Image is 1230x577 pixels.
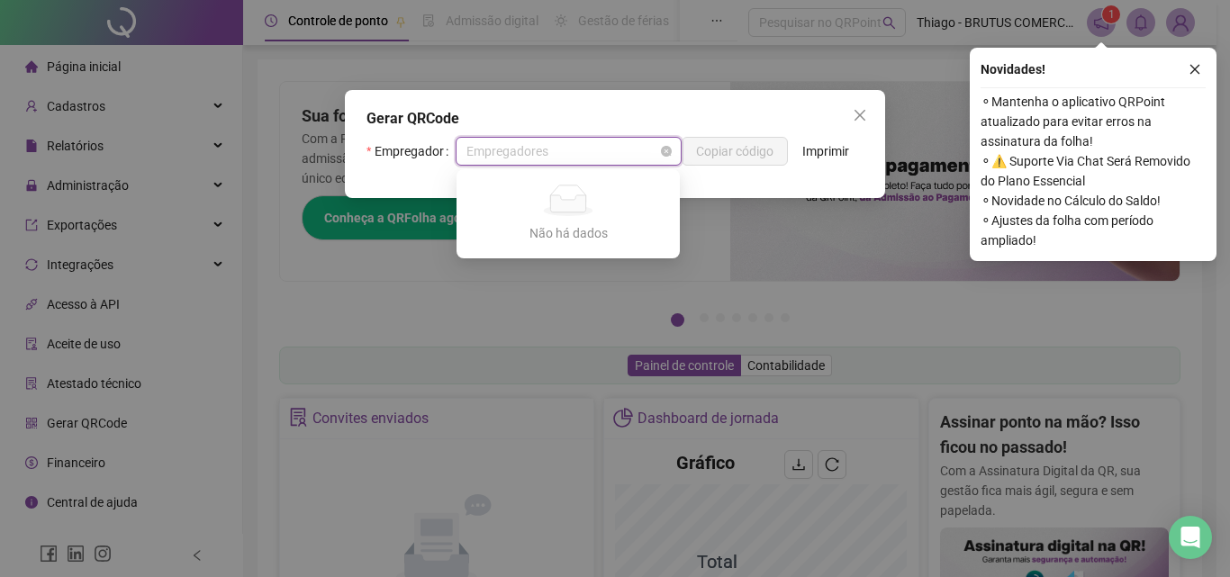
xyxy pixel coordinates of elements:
[981,211,1206,250] span: ⚬ Ajustes da folha com período ampliado!
[466,138,671,165] span: Empregadores
[682,137,788,166] button: Copiar código
[478,223,658,243] div: Não há dados
[981,151,1206,191] span: ⚬ ⚠️ Suporte Via Chat Será Removido do Plano Essencial
[981,92,1206,151] span: ⚬ Mantenha o aplicativo QRPoint atualizado para evitar erros na assinatura da folha!
[788,137,864,166] button: Imprimir
[846,101,874,130] button: Close
[1169,516,1212,559] div: Open Intercom Messenger
[661,146,672,157] span: close-circle
[853,108,867,122] span: close
[366,137,456,166] label: Empregador
[981,59,1045,79] span: Novidades !
[981,191,1206,211] span: ⚬ Novidade no Cálculo do Saldo!
[366,108,864,130] div: Gerar QRCode
[1189,63,1201,76] span: close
